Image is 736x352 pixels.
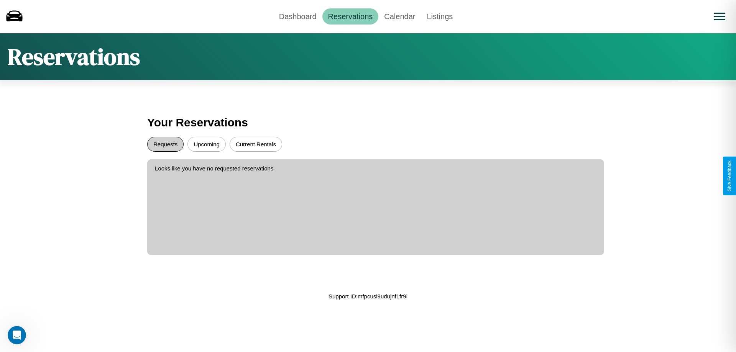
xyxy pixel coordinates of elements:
[378,8,421,25] a: Calendar
[329,291,407,301] p: Support ID: mfpcusi9udujnf1fr9l
[421,8,458,25] a: Listings
[147,112,589,133] h3: Your Reservations
[230,137,282,152] button: Current Rentals
[273,8,322,25] a: Dashboard
[147,137,184,152] button: Requests
[727,160,732,192] div: Give Feedback
[8,326,26,344] iframe: Intercom live chat
[8,41,140,72] h1: Reservations
[709,6,730,27] button: Open menu
[155,163,596,174] p: Looks like you have no requested reservations
[322,8,379,25] a: Reservations
[187,137,226,152] button: Upcoming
